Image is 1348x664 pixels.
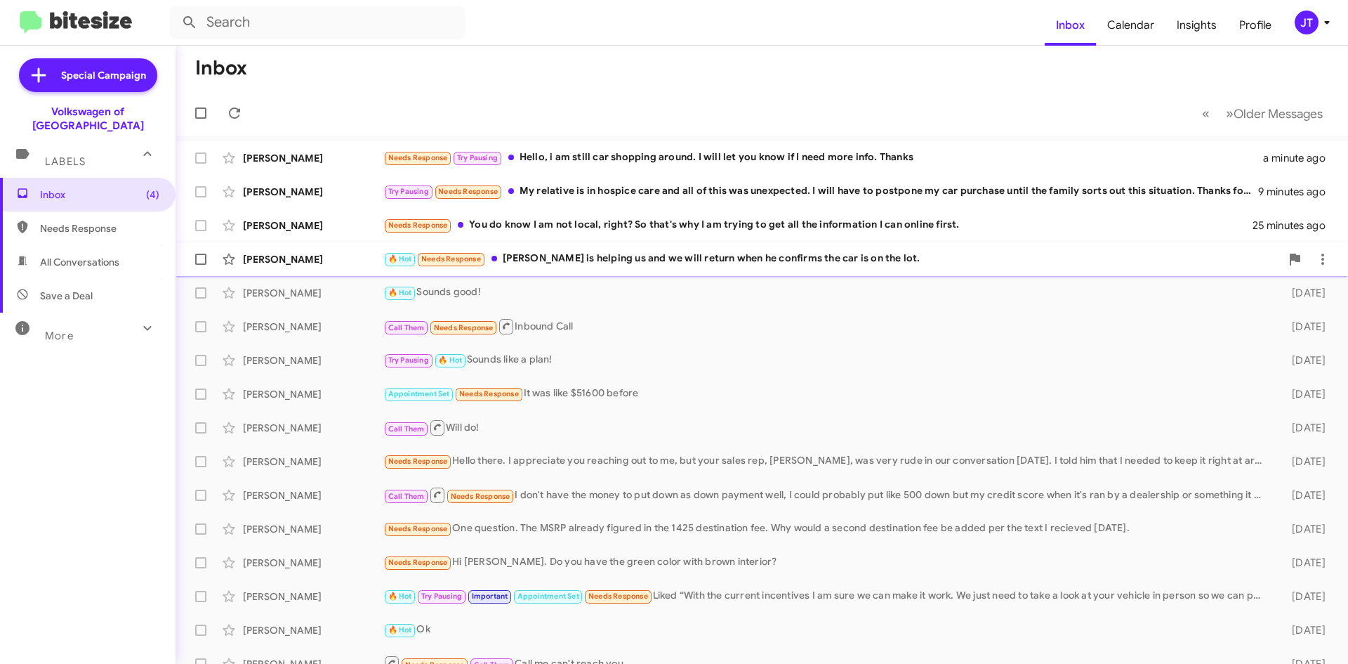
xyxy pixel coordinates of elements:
[243,387,383,401] div: [PERSON_NAME]
[1269,590,1337,604] div: [DATE]
[421,592,462,601] span: Try Pausing
[383,217,1253,233] div: You do know I am not local, right? So that's why I am trying to get all the information I can onl...
[40,289,93,303] span: Save a Deal
[383,285,1269,301] div: Sounds good!
[243,522,383,536] div: [PERSON_NAME]
[388,492,425,501] span: Call Them
[383,622,1269,638] div: Ok
[243,488,383,502] div: [PERSON_NAME]
[438,356,462,365] span: 🔥 Hot
[388,457,448,466] span: Needs Response
[383,386,1269,402] div: It was like $51600 before
[45,155,86,168] span: Labels
[383,352,1269,368] div: Sounds like a plan!
[388,625,412,634] span: 🔥 Hot
[243,623,383,637] div: [PERSON_NAME]
[40,188,159,202] span: Inbox
[1269,353,1337,367] div: [DATE]
[195,57,247,79] h1: Inbox
[383,419,1269,436] div: Will do!
[383,318,1269,335] div: Inbound Call
[383,588,1269,604] div: Liked “With the current incentives I am sure we can make it work. We just need to take a look at ...
[243,455,383,469] div: [PERSON_NAME]
[1217,99,1331,128] button: Next
[517,592,579,601] span: Appointment Set
[243,320,383,334] div: [PERSON_NAME]
[1269,623,1337,637] div: [DATE]
[45,330,74,342] span: More
[388,356,429,365] span: Try Pausing
[1228,5,1283,46] a: Profile
[1165,5,1228,46] a: Insights
[388,389,450,398] span: Appointment Set
[388,558,448,567] span: Needs Response
[1295,11,1319,34] div: JT
[243,421,383,435] div: [PERSON_NAME]
[388,187,429,196] span: Try Pausing
[1269,286,1337,300] div: [DATE]
[1194,99,1331,128] nav: Page navigation example
[383,554,1269,571] div: Hi [PERSON_NAME]. Do you have the green color with brown interior?
[472,592,508,601] span: Important
[388,592,412,601] span: 🔥 Hot
[1283,11,1333,34] button: JT
[383,521,1269,537] div: One question. The MSRP already figured in the 1425 destination fee. Why would a second destinatio...
[243,556,383,570] div: [PERSON_NAME]
[19,58,157,92] a: Special Campaign
[61,68,146,82] span: Special Campaign
[243,151,383,165] div: [PERSON_NAME]
[451,492,510,501] span: Needs Response
[383,453,1269,469] div: Hello there. I appreciate you reaching out to me, but your sales rep, [PERSON_NAME], was very rud...
[1269,387,1337,401] div: [DATE]
[1263,151,1337,165] div: a minute ago
[388,524,448,533] span: Needs Response
[459,389,519,398] span: Needs Response
[383,486,1269,504] div: I don't have the money to put down as down payment well, I could probably put like 500 down but m...
[1269,488,1337,502] div: [DATE]
[243,252,383,266] div: [PERSON_NAME]
[1226,105,1234,122] span: »
[383,183,1258,200] div: My relative is in hospice care and all of this was unexpected. I will have to postpone my car pur...
[388,424,425,434] span: Call Them
[457,153,498,162] span: Try Pausing
[243,353,383,367] div: [PERSON_NAME]
[1269,421,1337,435] div: [DATE]
[383,150,1263,166] div: Hello, i am still car shopping around. I will let you know if I need more info. Thanks
[243,590,383,604] div: [PERSON_NAME]
[1269,455,1337,469] div: [DATE]
[1253,219,1337,233] div: 25 minutes ago
[388,153,448,162] span: Needs Response
[243,286,383,300] div: [PERSON_NAME]
[1202,105,1210,122] span: «
[388,254,412,263] span: 🔥 Hot
[243,185,383,199] div: [PERSON_NAME]
[438,187,498,196] span: Needs Response
[243,219,383,233] div: [PERSON_NAME]
[388,288,412,297] span: 🔥 Hot
[1258,185,1337,199] div: 9 minutes ago
[1234,106,1323,122] span: Older Messages
[1096,5,1165,46] a: Calendar
[1269,522,1337,536] div: [DATE]
[421,254,481,263] span: Needs Response
[434,323,494,332] span: Needs Response
[40,221,159,235] span: Needs Response
[40,255,119,269] span: All Conversations
[383,251,1281,267] div: [PERSON_NAME] is helping us and we will return when he confirms the car is on the lot.
[1269,556,1337,570] div: [DATE]
[170,6,465,39] input: Search
[1045,5,1096,46] a: Inbox
[146,188,159,202] span: (4)
[388,323,425,332] span: Call Them
[1194,99,1218,128] button: Previous
[388,221,448,230] span: Needs Response
[1269,320,1337,334] div: [DATE]
[588,592,648,601] span: Needs Response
